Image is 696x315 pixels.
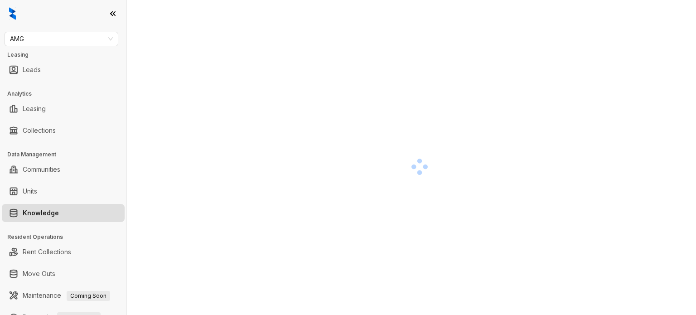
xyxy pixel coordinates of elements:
a: Communities [23,160,60,179]
h3: Leasing [7,51,126,59]
span: Coming Soon [67,291,110,301]
a: Knowledge [23,204,59,222]
li: Maintenance [2,286,125,305]
h3: Analytics [7,90,126,98]
li: Rent Collections [2,243,125,261]
a: Leasing [23,100,46,118]
li: Collections [2,121,125,140]
li: Move Outs [2,265,125,283]
li: Leasing [2,100,125,118]
li: Communities [2,160,125,179]
li: Leads [2,61,125,79]
a: Units [23,182,37,200]
h3: Data Management [7,150,126,159]
h3: Resident Operations [7,233,126,241]
img: logo [9,7,16,20]
a: Rent Collections [23,243,71,261]
span: AMG [10,32,113,46]
a: Collections [23,121,56,140]
li: Units [2,182,125,200]
a: Leads [23,61,41,79]
li: Knowledge [2,204,125,222]
a: Move Outs [23,265,55,283]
